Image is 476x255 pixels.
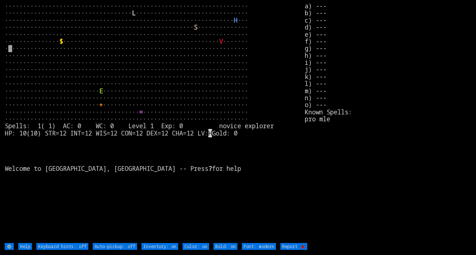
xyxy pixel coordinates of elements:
[99,101,103,109] font: +
[132,9,136,17] font: L
[59,37,63,46] font: $
[219,37,223,46] font: V
[183,243,209,250] input: Color: on
[213,243,237,250] input: Bold: on
[208,164,212,173] b: ?
[99,87,103,95] font: E
[234,16,237,24] font: H
[141,243,178,250] input: Inventory: on
[242,243,276,250] input: Font: modern
[93,243,137,250] input: Auto-pickup: off
[305,3,471,242] stats: a) --- b) --- c) --- d) --- e) --- f) --- g) --- h) --- i) --- j) --- k) --- l) --- m) --- n) ---...
[18,243,32,250] input: Help
[208,129,212,137] mark: H
[139,108,143,116] font: =
[36,243,88,250] input: Keyboard hints: off
[194,23,197,31] font: S
[280,243,307,250] input: Report 🐞
[5,243,14,250] input: ⚙️
[5,3,305,242] larn: ··································································· ·····························...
